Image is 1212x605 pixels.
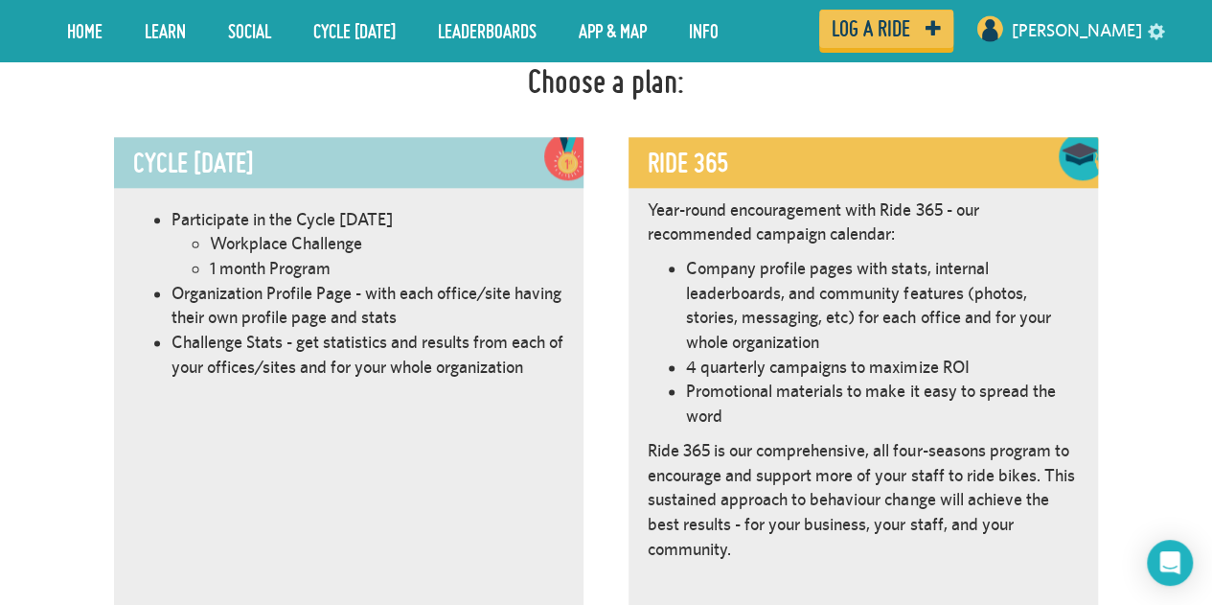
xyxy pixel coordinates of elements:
a: settings drop down toggle [1148,21,1165,39]
p: Ride 365 is our comprehensive, all four-seasons program to encourage and support more of your sta... [648,438,1079,562]
a: Info [675,7,733,55]
li: 1 month Program [210,256,564,281]
a: LEARN [130,7,200,55]
li: Participate in the Cycle [DATE] [172,207,564,232]
li: Company profile pages with stats, internal leaderboards, and community features (photos, stories,... [686,256,1079,355]
a: Home [53,7,117,55]
li: 4 quarterly campaigns to maximize ROI [686,355,1079,380]
h1: Choose a plan: [528,62,684,101]
div: Ride 365 [629,137,1098,188]
a: [PERSON_NAME] [1012,8,1142,54]
span: Log a ride [832,20,910,37]
a: Cycle [DATE] [299,7,410,55]
div: Cycle [DATE] [114,137,583,188]
a: Leaderboards [423,7,551,55]
li: Organization Profile Page - with each office/site having their own profile page and stats [172,281,564,330]
p: Year-round encouragement with Ride 365 - our recommended campaign calendar: [648,198,1079,246]
li: Challenge Stats - get statistics and results from each of your offices/sites and for your whole o... [172,330,564,379]
div: Open Intercom Messenger [1147,540,1193,586]
li: Workplace Challenge [210,231,564,256]
img: User profile image [974,13,1005,44]
a: Log a ride [819,10,953,48]
a: Social [214,7,286,55]
li: Promotional materials to make it easy to spread the word [686,379,1079,428]
a: App & Map [564,7,661,55]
